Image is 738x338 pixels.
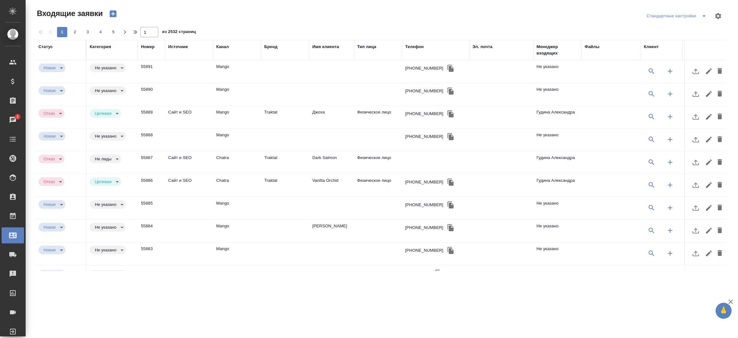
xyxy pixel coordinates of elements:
td: Гудина Александра [533,151,581,174]
td: [PERSON_NAME] [309,267,354,289]
td: 55889 [138,106,165,128]
button: Удалить [714,63,725,79]
td: Mango [213,220,261,242]
button: 2 [70,27,80,37]
button: Загрузить файл [688,246,703,261]
button: Новая [42,88,58,93]
td: Mango [213,129,261,151]
button: Удалить [714,109,725,124]
td: Сайт и SEO [165,151,213,174]
td: Mango [213,106,261,128]
td: [PERSON_NAME] [309,220,354,242]
button: Загрузить файл [688,270,703,285]
button: Создать клиента [662,246,678,261]
button: Не указано [93,65,118,71]
td: Vanilla Orchid [309,174,354,197]
td: Физическое лицо [354,151,402,174]
button: Отказ [42,156,57,162]
button: Новая [42,224,58,230]
td: Физическое лицо [354,174,402,197]
button: 🙏 [716,303,732,319]
div: Новая [90,63,126,72]
td: 55885 [138,197,165,219]
button: Новая [42,247,58,253]
button: Выбрать клиента [644,155,659,170]
button: Создать [105,8,121,19]
button: Загрузить файл [688,155,703,170]
td: 55882 [138,267,165,289]
div: [PHONE_NUMBER] [405,247,443,254]
div: Новая [90,86,126,95]
button: Выбрать клиента [644,246,659,261]
button: Создать клиента [662,200,678,215]
td: Traktat [261,151,309,174]
button: Создать клиента [662,132,678,147]
td: Не указано [533,197,581,219]
div: Новая [38,270,65,279]
div: [PHONE_NUMBER] [405,179,443,185]
div: Имя клиента [312,44,339,50]
td: Не указано [533,129,581,151]
button: Создать клиента [662,109,678,124]
button: Редактировать [703,155,714,170]
button: Скопировать [446,246,455,255]
td: Chatra [213,151,261,174]
button: Выбрать клиента [644,177,659,193]
button: Редактировать [703,223,714,238]
td: Traktat [261,106,309,128]
div: Новая [90,270,126,279]
td: 55888 [138,129,165,151]
button: Удалить [714,270,725,285]
button: Редактировать [703,246,714,261]
div: [PHONE_NUMBER] [405,133,443,140]
td: Mango [213,242,261,265]
button: Редактировать [703,63,714,79]
button: Не указано [93,88,118,93]
div: Эл. почта [472,44,492,50]
td: Не указано [533,60,581,83]
td: Не указано [533,83,581,106]
td: Физическое лицо [354,106,402,128]
td: Сайт и SEO [165,106,213,128]
button: Создать клиента [662,63,678,79]
div: Новая [38,109,64,118]
button: Новая [42,133,58,139]
div: Новая [38,86,65,95]
div: Новая [38,155,64,163]
td: Гудина Александра [533,174,581,197]
div: [PHONE_NUMBER] [405,88,443,94]
button: Скопировать [446,200,455,210]
button: Создать клиента [662,155,678,170]
div: Файлы [585,44,599,50]
div: Новая [90,177,121,186]
button: Редактировать [703,200,714,215]
div: Новая [38,200,65,209]
button: Выбрать клиента [644,270,659,285]
td: Джоха [309,106,354,128]
div: Новая [90,155,121,163]
button: 5 [108,27,119,37]
div: [PHONE_NUMBER] [405,65,443,72]
button: Новая [42,65,58,71]
button: Не указано [93,224,118,230]
td: 55887 [138,151,165,174]
button: Скопировать [446,86,455,96]
button: Создать клиента [662,86,678,102]
button: Не указано [93,133,118,139]
div: Клиент [644,44,659,50]
div: Телефон [405,44,424,50]
button: Загрузить файл [688,177,703,193]
td: 55886 [138,174,165,197]
button: Новая [42,202,58,207]
td: Traktat [261,174,309,197]
td: 55890 [138,83,165,106]
span: 2 [70,29,80,35]
button: Редактировать [703,270,714,285]
button: 4 [95,27,106,37]
button: Не указано [93,202,118,207]
div: Новая [90,246,126,254]
div: [PHONE_NUMBER] [405,111,443,117]
div: 79160525559 [405,270,431,276]
div: Новая [90,223,126,232]
div: split button [645,11,710,21]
